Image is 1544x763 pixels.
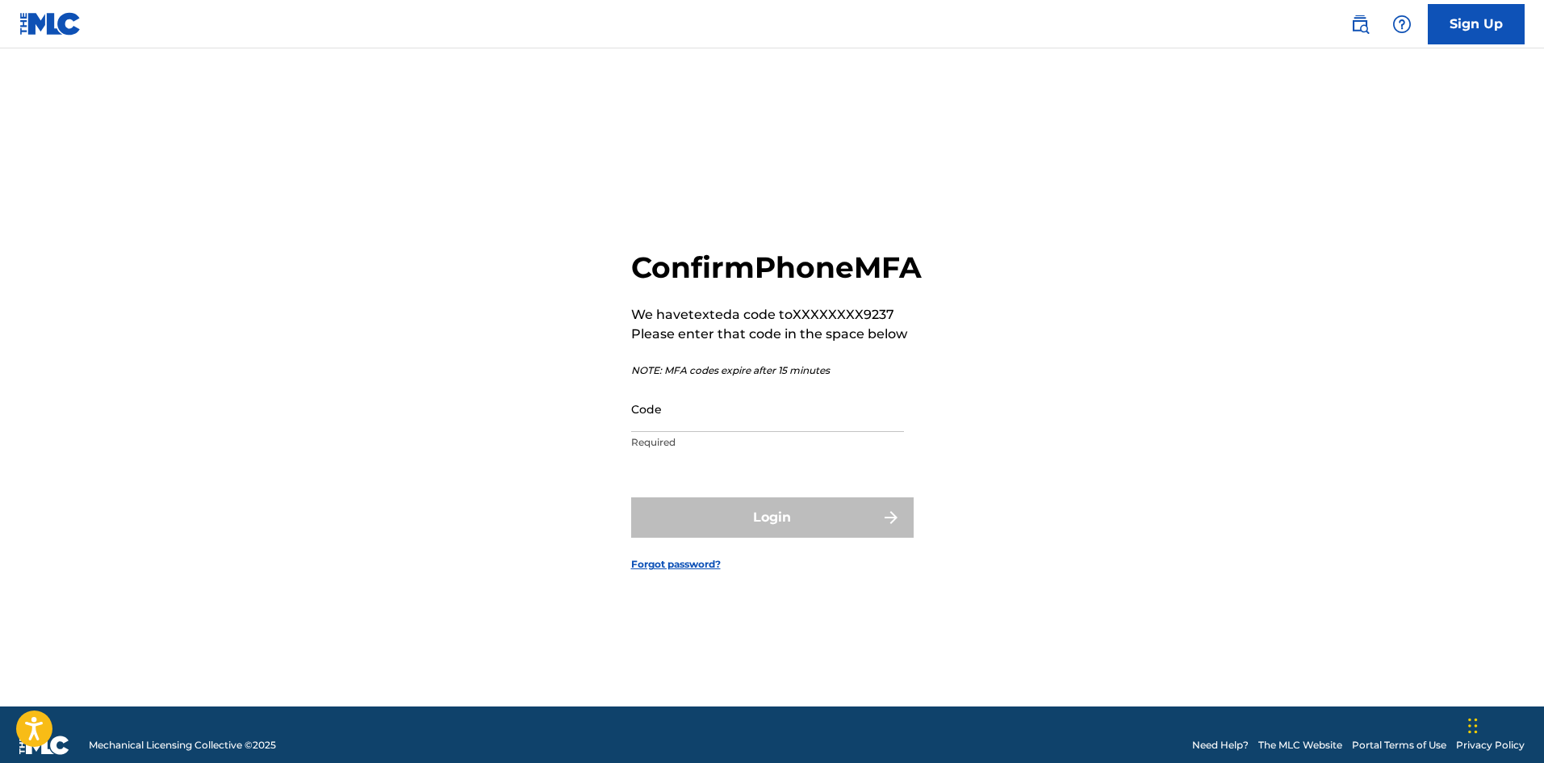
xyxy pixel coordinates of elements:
[1350,15,1370,34] img: search
[631,435,904,450] p: Required
[1392,15,1412,34] img: help
[1258,738,1342,753] a: The MLC Website
[1386,8,1418,40] div: Help
[631,305,922,325] p: We have texted a code to XXXXXXXX9237
[19,736,69,755] img: logo
[1468,702,1478,750] div: Drag
[19,12,82,36] img: MLC Logo
[631,249,922,286] h2: Confirm Phone MFA
[1463,685,1544,763] iframe: Chat Widget
[631,325,922,344] p: Please enter that code in the space below
[631,557,721,572] a: Forgot password?
[1352,738,1446,753] a: Portal Terms of Use
[1192,738,1249,753] a: Need Help?
[89,738,276,753] span: Mechanical Licensing Collective © 2025
[1428,4,1525,44] a: Sign Up
[631,363,922,378] p: NOTE: MFA codes expire after 15 minutes
[1456,738,1525,753] a: Privacy Policy
[1344,8,1376,40] a: Public Search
